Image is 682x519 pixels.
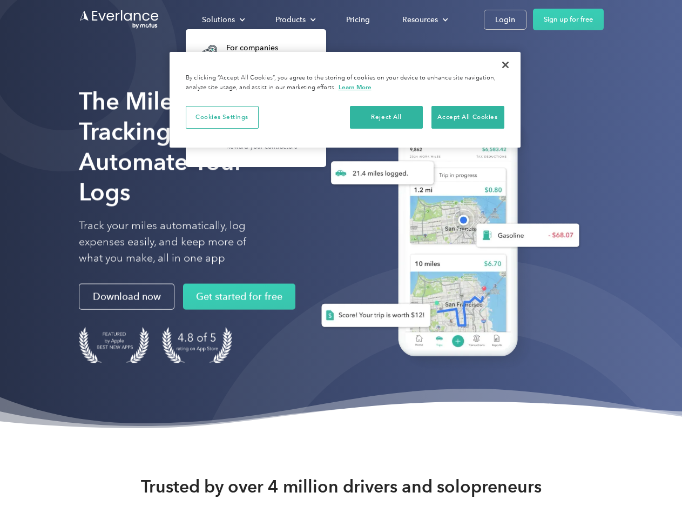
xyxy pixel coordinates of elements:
strong: Trusted by over 4 million drivers and solopreneurs [141,476,542,497]
div: Solutions [191,10,254,29]
div: Cookie banner [170,52,521,148]
button: Accept All Cookies [431,106,504,129]
a: Sign up for free [533,9,604,30]
div: For companies [226,43,312,54]
div: Privacy [170,52,521,148]
nav: Solutions [186,29,326,167]
div: Products [265,10,325,29]
a: Download now [79,284,174,310]
div: By clicking “Accept All Cookies”, you agree to the storing of cookies on your device to enhance s... [186,74,504,92]
div: Products [275,13,306,26]
a: Go to homepage [79,9,160,30]
img: Badge for Featured by Apple Best New Apps [79,327,149,363]
div: Resources [391,10,457,29]
div: Login [495,13,515,26]
button: Close [494,53,517,77]
a: Login [484,10,526,30]
a: Pricing [335,10,381,29]
div: Solutions [202,13,235,26]
p: Track your miles automatically, log expenses easily, and keep more of what you make, all in one app [79,218,272,267]
div: Resources [402,13,438,26]
img: 4.9 out of 5 stars on the app store [162,327,232,363]
img: Everlance, mileage tracker app, expense tracking app [304,103,588,372]
a: Get started for free [183,284,295,310]
div: Pricing [346,13,370,26]
a: For companiesEasy vehicle reimbursements [191,36,318,71]
button: Reject All [350,106,423,129]
button: Cookies Settings [186,106,259,129]
a: More information about your privacy, opens in a new tab [339,83,372,91]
